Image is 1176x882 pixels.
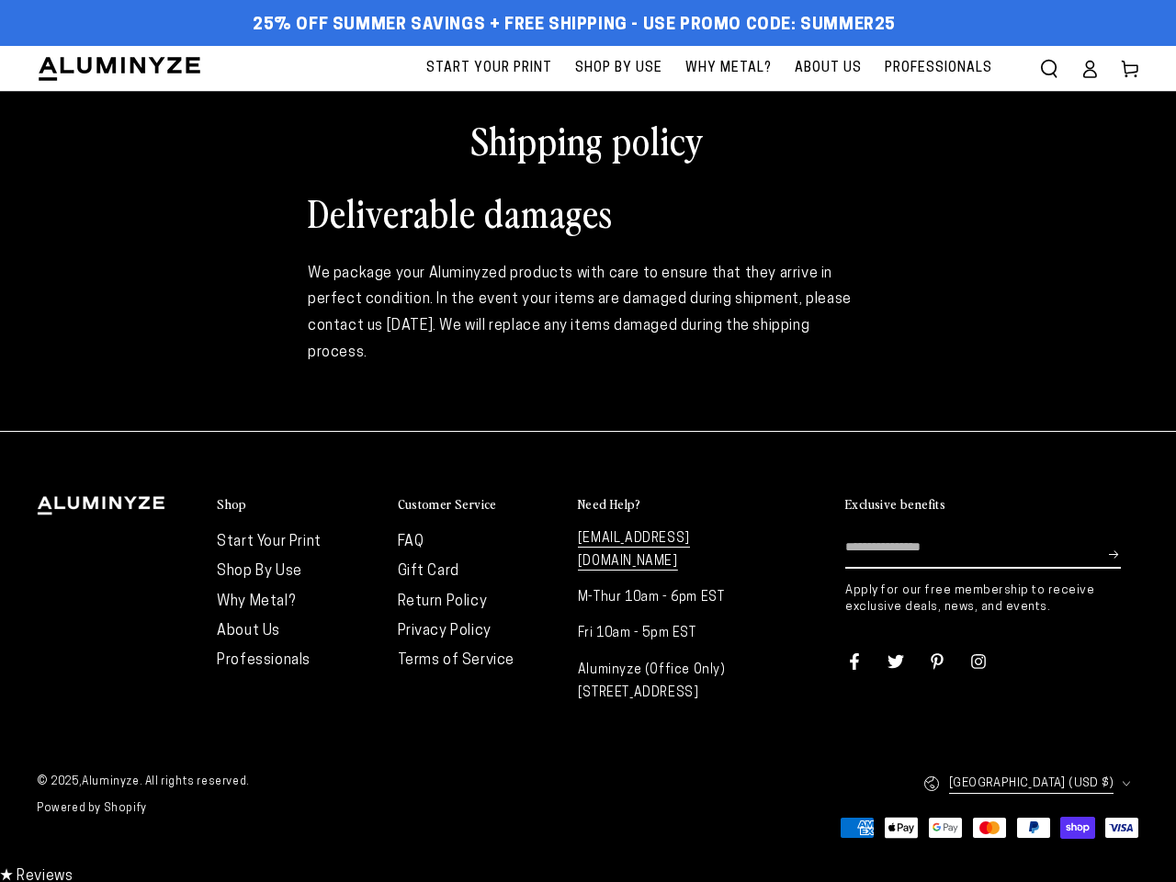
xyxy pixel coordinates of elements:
a: Powered by Shopify [37,803,147,814]
a: Start Your Print [217,535,322,549]
button: Subscribe [1109,527,1121,582]
a: Start Your Print [417,46,561,91]
a: Privacy Policy [398,624,492,639]
a: Professionals [217,653,311,668]
div: We package your Aluminyzed products with care to ensure that they arrive in perfect condition. In... [308,261,868,367]
span: About Us [795,57,862,80]
a: About Us [217,624,280,639]
h1: Shipping policy [308,116,868,164]
summary: Shop [217,496,379,514]
a: FAQ [398,535,424,549]
summary: Customer Service [398,496,560,514]
span: Shop By Use [575,57,662,80]
a: Professionals [876,46,1001,91]
span: Professionals [885,57,992,80]
h2: Shop [217,496,247,513]
p: Aluminyze (Office Only) [STREET_ADDRESS] [578,659,740,705]
span: Why Metal? [685,57,772,80]
a: Shop By Use [217,564,302,579]
span: 25% off Summer Savings + Free Shipping - Use Promo Code: SUMMER25 [253,16,896,36]
a: [EMAIL_ADDRESS][DOMAIN_NAME] [578,532,690,571]
span: [GEOGRAPHIC_DATA] (USD $) [949,773,1114,794]
a: Why Metal? [676,46,781,91]
button: [GEOGRAPHIC_DATA] (USD $) [923,763,1139,803]
summary: Need Help? [578,496,740,514]
h2: Exclusive benefits [845,496,945,513]
summary: Search our site [1029,49,1069,89]
h2: Need Help? [578,496,641,513]
a: Return Policy [398,594,488,609]
a: Why Metal? [217,594,295,609]
p: Apply for our free membership to receive exclusive deals, news, and events. [845,582,1139,616]
span: Start Your Print [426,57,552,80]
a: Shop By Use [566,46,672,91]
small: © 2025, . All rights reserved. [37,769,588,797]
a: Terms of Service [398,653,515,668]
a: Gift Card [398,564,459,579]
p: M-Thur 10am - 6pm EST [578,586,740,609]
a: About Us [786,46,871,91]
h1: Deliverable damages [308,188,868,236]
summary: Exclusive benefits [845,496,1139,514]
h2: Customer Service [398,496,497,513]
a: Aluminyze [82,776,139,787]
p: Fri 10am - 5pm EST [578,622,740,645]
img: Aluminyze [37,55,202,83]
